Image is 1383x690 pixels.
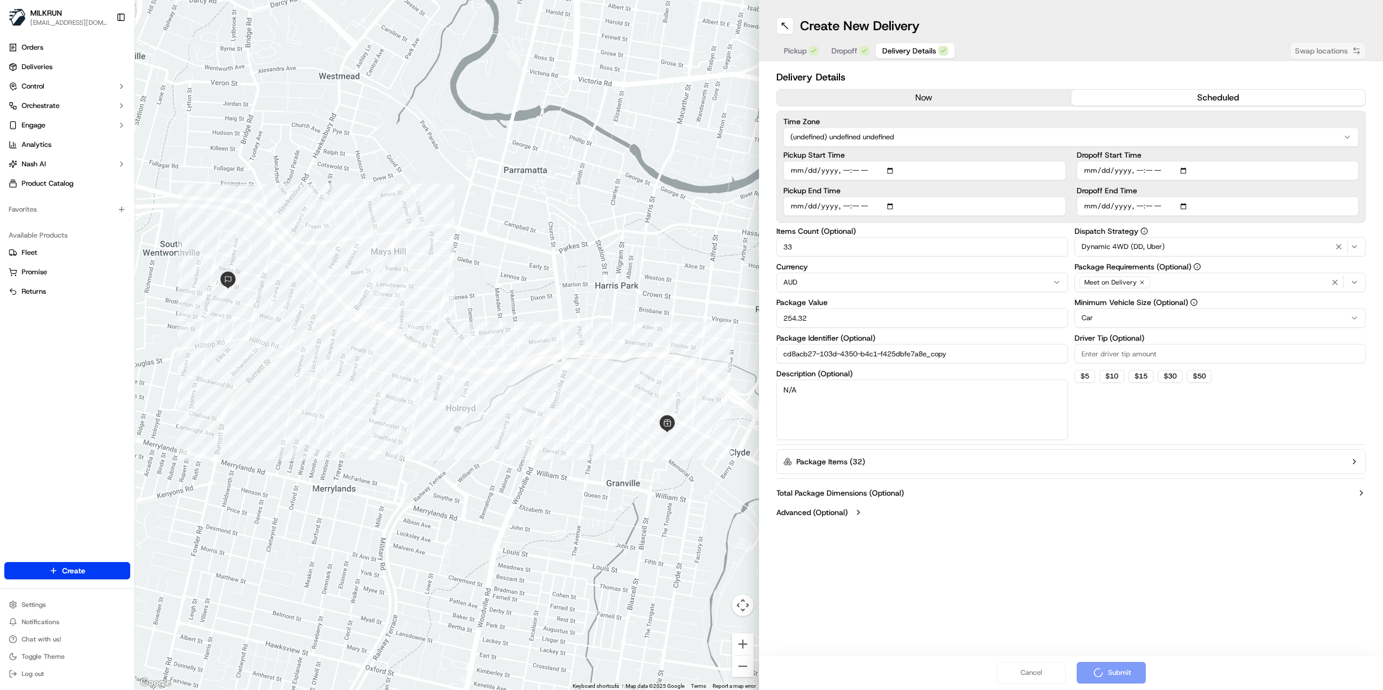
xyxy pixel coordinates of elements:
[4,58,130,76] a: Deliveries
[22,62,52,72] span: Deliveries
[1082,242,1165,252] span: Dynamic 4WD (DD, Uber)
[4,283,130,300] button: Returns
[1071,90,1366,106] button: scheduled
[1187,370,1212,383] button: $50
[4,614,130,630] button: Notifications
[1075,334,1366,342] label: Driver Tip (Optional)
[4,4,112,30] button: MILKRUNMILKRUN[EMAIL_ADDRESS][DOMAIN_NAME]
[4,263,130,281] button: Promise
[776,299,1068,306] label: Package Value
[1140,227,1148,235] button: Dispatch Strategy
[22,120,45,130] span: Engage
[732,655,754,677] button: Zoom out
[776,449,1366,474] button: Package Items (32)
[9,287,126,296] a: Returns
[573,682,619,690] button: Keyboard shortcuts
[22,82,44,91] span: Control
[4,97,130,114] button: Orchestrate
[783,151,1066,159] label: Pickup Start Time
[22,140,51,150] span: Analytics
[4,562,130,579] button: Create
[713,683,756,689] a: Report a map error
[4,175,130,192] a: Product Catalog
[732,594,754,616] button: Map camera controls
[796,456,865,467] label: Package Items ( 32 )
[777,90,1071,106] button: now
[776,237,1068,256] input: Enter number of items
[22,600,46,609] span: Settings
[784,45,807,56] span: Pickup
[776,227,1068,235] label: Items Count (Optional)
[776,370,1068,377] label: Description (Optional)
[4,136,130,153] a: Analytics
[1193,263,1201,270] button: Package Requirements (Optional)
[1075,370,1095,383] button: $5
[4,78,130,95] button: Control
[22,267,47,277] span: Promise
[138,676,173,690] a: Open this area in Google Maps (opens a new window)
[776,334,1068,342] label: Package Identifier (Optional)
[776,507,1366,518] button: Advanced (Optional)
[1075,263,1366,270] label: Package Requirements (Optional)
[691,683,706,689] a: Terms (opens in new tab)
[9,248,126,258] a: Fleet
[1077,187,1359,194] label: Dropoff End Time
[1075,344,1366,363] input: Enter driver tip amount
[1190,299,1198,306] button: Minimum Vehicle Size (Optional)
[22,618,59,626] span: Notifications
[776,308,1068,328] input: Enter package value
[1075,273,1366,292] button: Meet on Delivery
[1099,370,1124,383] button: $10
[4,649,130,664] button: Toggle Theme
[1075,237,1366,256] button: Dynamic 4WD (DD, Uber)
[732,633,754,655] button: Zoom in
[4,244,130,261] button: Fleet
[1075,227,1366,235] label: Dispatch Strategy
[22,101,59,111] span: Orchestrate
[1129,370,1153,383] button: $15
[62,565,85,576] span: Create
[783,187,1066,194] label: Pickup End Time
[4,155,130,173] button: Nash AI
[1077,151,1359,159] label: Dropoff Start Time
[22,287,46,296] span: Returns
[1075,299,1366,306] label: Minimum Vehicle Size (Optional)
[776,263,1068,270] label: Currency
[30,18,108,27] button: [EMAIL_ADDRESS][DOMAIN_NAME]
[776,488,904,498] label: Total Package Dimensions (Optional)
[882,45,936,56] span: Delivery Details
[22,635,61,644] span: Chat with us!
[9,9,26,26] img: MILKRUN
[783,118,1359,125] label: Time Zone
[22,669,44,678] span: Log out
[831,45,857,56] span: Dropoff
[22,248,37,258] span: Fleet
[22,652,65,661] span: Toggle Theme
[30,8,62,18] button: MILKRUN
[776,488,1366,498] button: Total Package Dimensions (Optional)
[4,666,130,681] button: Log out
[4,597,130,612] button: Settings
[22,43,43,52] span: Orders
[4,201,130,218] div: Favorites
[776,344,1068,363] input: Enter package identifier
[776,70,1366,85] h2: Delivery Details
[776,507,848,518] label: Advanced (Optional)
[9,267,126,277] a: Promise
[1158,370,1183,383] button: $30
[4,117,130,134] button: Engage
[22,179,73,188] span: Product Catalog
[4,227,130,244] div: Available Products
[1084,278,1137,287] span: Meet on Delivery
[4,39,130,56] a: Orders
[800,17,919,35] h1: Create New Delivery
[776,380,1068,440] textarea: N/A
[138,676,173,690] img: Google
[626,683,684,689] span: Map data ©2025 Google
[22,159,46,169] span: Nash AI
[4,632,130,647] button: Chat with us!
